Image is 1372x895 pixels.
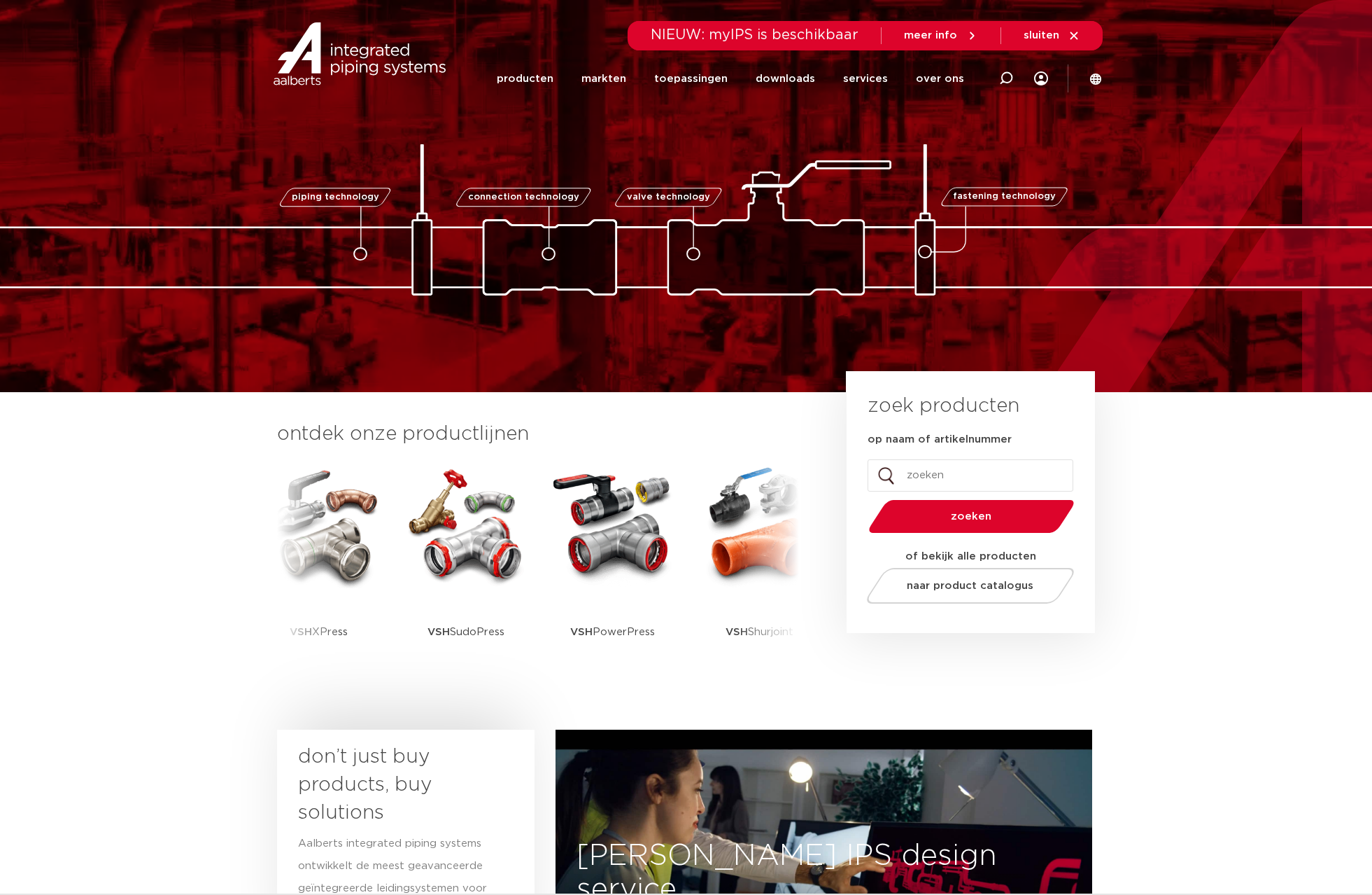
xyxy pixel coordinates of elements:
[916,52,964,106] a: over ons
[550,462,676,676] a: VSHPowerPress
[863,568,1077,604] a: naar product catalogus
[467,193,579,202] span: connection technology
[497,52,964,106] nav: Menu
[427,627,450,637] strong: VSH
[497,52,553,106] a: producten
[290,588,348,676] p: XPress
[654,52,728,106] a: toepassingen
[905,511,1038,522] span: zoeken
[1024,29,1080,42] a: sluiten
[726,627,748,637] strong: VSH
[651,28,858,42] span: NIEUW: myIPS is beschikbaar
[570,627,593,637] strong: VSH
[756,52,815,106] a: downloads
[292,193,379,202] span: piping technology
[905,551,1036,562] strong: of bekijk alle producten
[581,52,626,106] a: markten
[863,499,1080,534] button: zoeken
[726,588,793,676] p: Shurjoint
[904,30,957,41] span: meer info
[843,52,888,106] a: services
[403,462,529,676] a: VSHSudoPress
[697,462,823,676] a: VSHShurjoint
[256,462,382,676] a: VSHXPress
[868,459,1073,492] input: zoeken
[427,588,504,676] p: SudoPress
[904,29,978,42] a: meer info
[290,627,312,637] strong: VSH
[953,193,1056,202] span: fastening technology
[868,433,1012,447] label: op naam of artikelnummer
[277,420,799,448] h3: ontdek onze productlijnen
[298,743,488,827] h3: don’t just buy products, buy solutions
[868,392,1019,420] h3: zoek producten
[627,193,710,202] span: valve technology
[907,581,1033,591] span: naar product catalogus
[570,588,655,676] p: PowerPress
[1024,30,1059,41] span: sluiten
